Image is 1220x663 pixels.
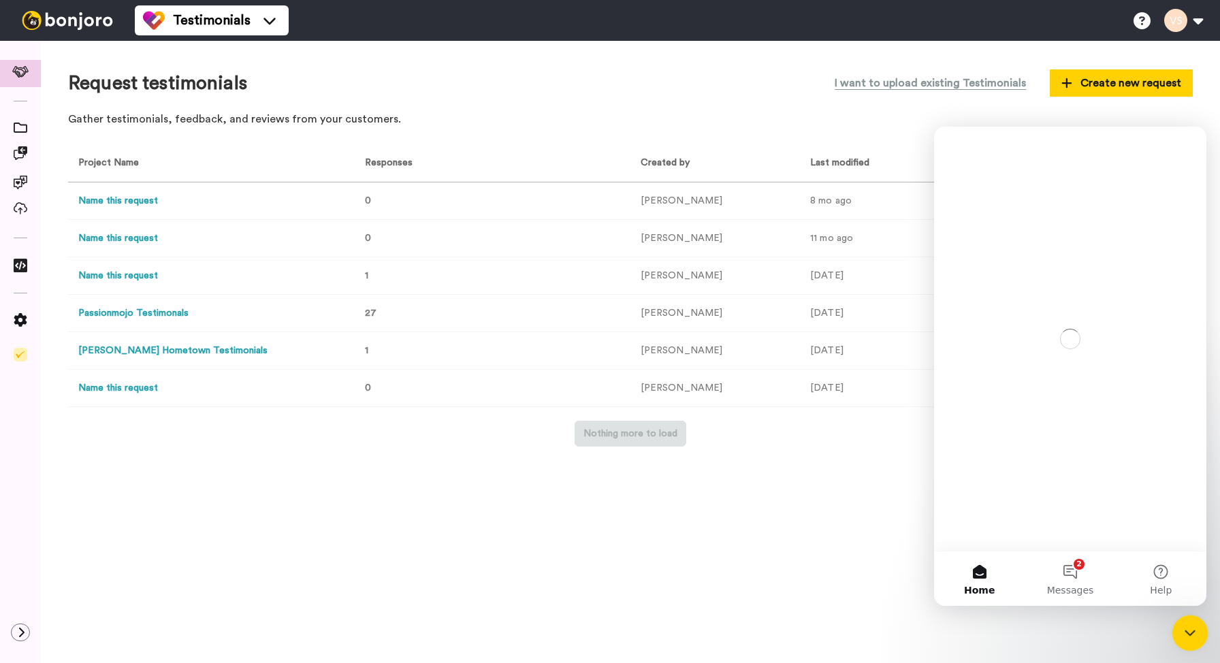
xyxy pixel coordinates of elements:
iframe: Intercom live chat [1172,615,1208,651]
span: 0 [365,233,371,243]
td: [DATE] [800,257,931,295]
td: [PERSON_NAME] [630,295,800,332]
td: [PERSON_NAME] [630,332,800,370]
td: [PERSON_NAME] [630,370,800,407]
th: Last modified [800,145,931,182]
span: 0 [365,383,371,393]
p: Gather testimonials, feedback, and reviews from your customers. [68,112,1193,127]
td: [PERSON_NAME] [630,220,800,257]
td: [PERSON_NAME] [630,182,800,220]
span: 1 [365,346,368,355]
td: 11 mo ago [800,220,931,257]
span: 27 [365,308,376,318]
span: I want to upload existing Testimonials [835,75,1026,91]
th: Created by [630,145,800,182]
td: [DATE] [800,295,931,332]
th: Project Name [68,145,349,182]
span: Responses [359,158,413,167]
button: Name this request [78,269,158,283]
button: I want to upload existing Testimonials [824,68,1036,98]
button: Nothing more to load [575,421,686,447]
h1: Request testimonials [68,73,247,94]
button: Passionmojo Testimonals [78,306,189,321]
td: [PERSON_NAME] [630,257,800,295]
td: [DATE] [800,370,931,407]
span: 1 [365,271,368,280]
span: Testimonials [173,11,251,30]
td: [DATE] [800,332,931,370]
span: 0 [365,196,371,206]
td: 8 mo ago [800,182,931,220]
button: Name this request [78,231,158,246]
img: tm-color.svg [143,10,165,31]
iframe: Intercom live chat [934,127,1206,606]
button: Create new request [1050,69,1193,97]
button: Name this request [78,381,158,395]
span: Create new request [1061,75,1181,91]
button: Name this request [78,194,158,208]
button: [PERSON_NAME] Hometown Testimonials [78,344,268,358]
img: Checklist.svg [14,348,27,361]
img: bj-logo-header-white.svg [16,11,118,30]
